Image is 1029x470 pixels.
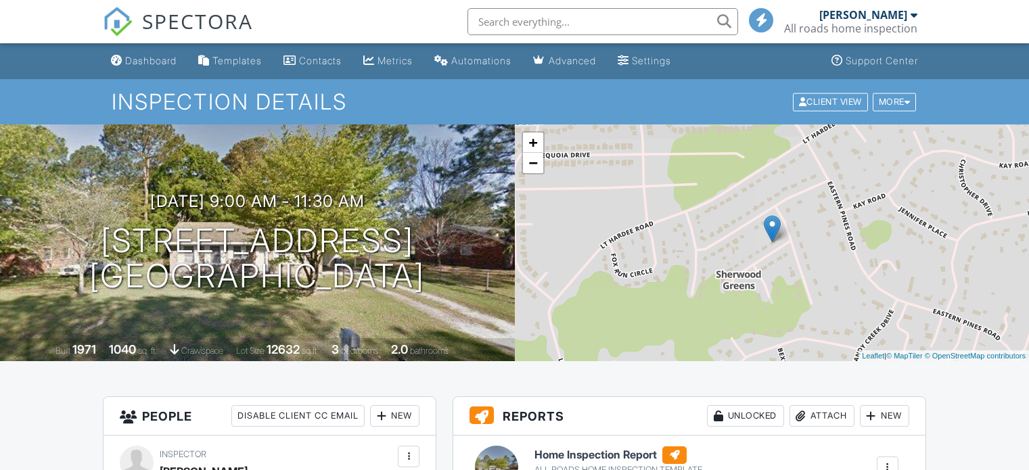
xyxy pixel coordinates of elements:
[231,405,365,427] div: Disable Client CC Email
[467,8,738,35] input: Search everything...
[391,342,408,356] div: 2.0
[451,55,511,66] div: Automations
[109,342,136,356] div: 1040
[358,49,418,74] a: Metrics
[341,346,378,356] span: bedrooms
[453,397,925,436] h3: Reports
[106,49,182,74] a: Dashboard
[278,49,347,74] a: Contacts
[193,49,267,74] a: Templates
[89,223,425,295] h1: [STREET_ADDRESS] [GEOGRAPHIC_DATA]
[859,350,1029,362] div: |
[632,55,671,66] div: Settings
[793,93,868,111] div: Client View
[549,55,596,66] div: Advanced
[104,397,436,436] h3: People
[860,405,909,427] div: New
[267,342,300,356] div: 12632
[236,346,265,356] span: Lot Size
[138,346,157,356] span: sq. ft.
[370,405,419,427] div: New
[378,55,413,66] div: Metrics
[846,55,918,66] div: Support Center
[125,55,177,66] div: Dashboard
[925,352,1026,360] a: © OpenStreetMap contributors
[612,49,677,74] a: Settings
[819,8,907,22] div: [PERSON_NAME]
[331,342,339,356] div: 3
[160,449,206,459] span: Inspector
[72,342,96,356] div: 1971
[792,96,871,106] a: Client View
[150,192,365,210] h3: [DATE] 9:00 am - 11:30 am
[429,49,517,74] a: Automations (Basic)
[112,90,917,114] h1: Inspection Details
[55,346,70,356] span: Built
[826,49,923,74] a: Support Center
[103,18,253,47] a: SPECTORA
[886,352,923,360] a: © MapTiler
[302,346,319,356] span: sq.ft.
[410,346,449,356] span: bathrooms
[534,446,702,464] h6: Home Inspection Report
[299,55,342,66] div: Contacts
[142,7,253,35] span: SPECTORA
[523,153,543,173] a: Zoom out
[212,55,262,66] div: Templates
[784,22,917,35] div: All roads home inspection
[873,93,917,111] div: More
[790,405,854,427] div: Attach
[862,352,884,360] a: Leaflet
[103,7,133,37] img: The Best Home Inspection Software - Spectora
[528,49,601,74] a: Advanced
[523,133,543,153] a: Zoom in
[707,405,784,427] div: Unlocked
[181,346,223,356] span: crawlspace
